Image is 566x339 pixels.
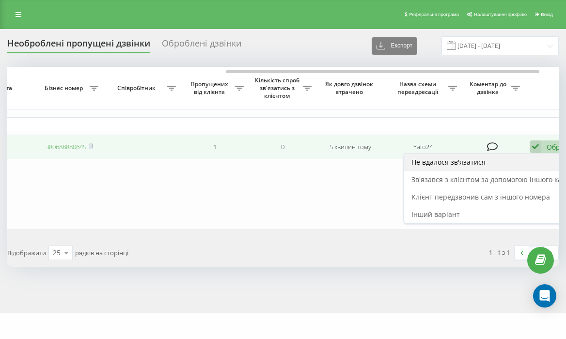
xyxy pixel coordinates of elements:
[108,84,167,92] span: Співробітник
[384,134,462,160] td: Yato24
[7,38,150,53] div: Необроблені пропущені дзвінки
[474,12,527,17] span: Налаштування профілю
[40,84,90,92] span: Бізнес номер
[529,246,544,260] a: 1
[411,192,550,201] span: Клієнт передзвонив сам з іншого номера
[389,80,448,95] span: Назва схеми переадресації
[372,37,417,55] button: Експорт
[7,248,46,257] span: Відображати
[253,77,303,99] span: Кількість спроб зв'язатись з клієнтом
[324,80,377,95] span: Як довго дзвінок втрачено
[409,12,459,17] span: Реферальна програма
[489,247,510,257] div: 1 - 1 з 1
[541,12,553,17] span: Вихід
[162,38,241,53] div: Оброблені дзвінки
[181,134,249,160] td: 1
[533,284,556,308] div: Open Intercom Messenger
[75,248,128,257] span: рядків на сторінці
[186,80,235,95] span: Пропущених від клієнта
[53,248,61,258] div: 25
[249,134,316,160] td: 0
[46,142,86,151] a: 380688880645
[411,210,460,219] span: Інший варіант
[316,134,384,160] td: 5 хвилин тому
[467,80,511,95] span: Коментар до дзвінка
[411,157,486,167] span: Не вдалося зв'язатися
